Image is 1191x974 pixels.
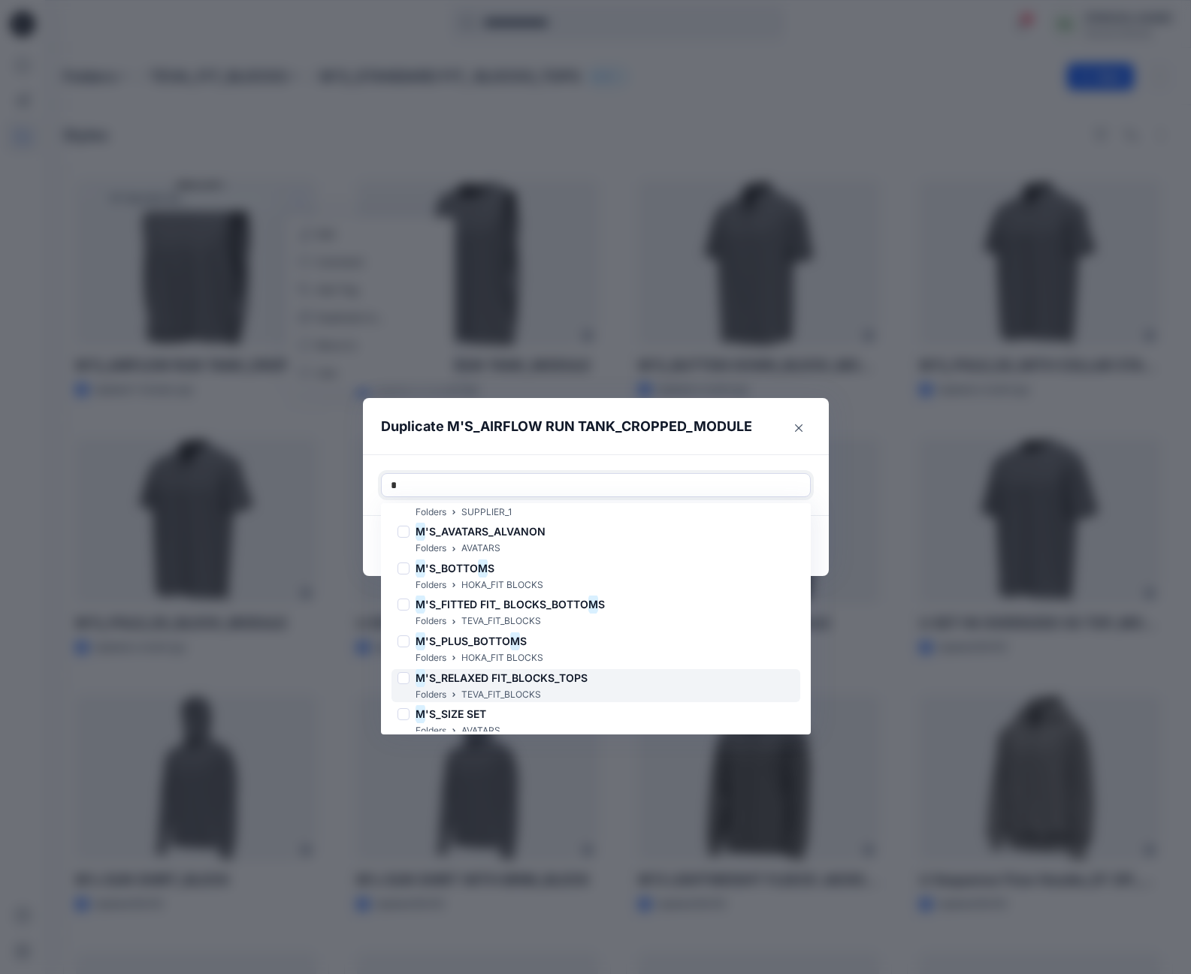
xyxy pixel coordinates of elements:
p: TEVA_FIT_BLOCKS [461,687,541,703]
span: 'S_RELAXED FIT_BLOCKS_TOPS [425,671,588,684]
span: 'S_BOTTO [425,562,478,574]
mark: M [416,558,425,578]
span: 'S_PLUS_BOTTO [425,635,510,647]
p: Folders [416,687,446,703]
button: Close [787,416,811,440]
p: HOKA_FIT BLOCKS [461,650,543,666]
mark: M [416,704,425,724]
mark: M [416,521,425,541]
p: Folders [416,723,446,739]
p: Folders [416,541,446,556]
p: Folders [416,505,446,520]
mark: M [416,668,425,688]
p: HOKA_FIT BLOCKS [461,577,543,593]
p: Folders [416,577,446,593]
span: S [520,635,527,647]
p: SUPPLIER_1 [461,505,512,520]
span: 'S_AVATARS_ALVANON [425,525,546,538]
mark: M [478,558,488,578]
p: Folders [416,650,446,666]
p: TEVA_FIT_BLOCKS [461,614,541,629]
p: AVATARS [461,723,500,739]
mark: M [588,594,598,614]
span: S [598,598,605,611]
span: S [488,562,494,574]
p: Folders [416,614,446,629]
mark: M [416,594,425,614]
mark: M [510,631,520,651]
span: 'S_SIZE SET [425,707,486,720]
mark: M [416,631,425,651]
p: AVATARS [461,541,500,556]
span: 'S_FITTED FIT_ BLOCKS_BOTTO [425,598,588,611]
p: Duplicate M'S_AIRFLOW RUN TANK_CROPPED_MODULE [381,416,752,437]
